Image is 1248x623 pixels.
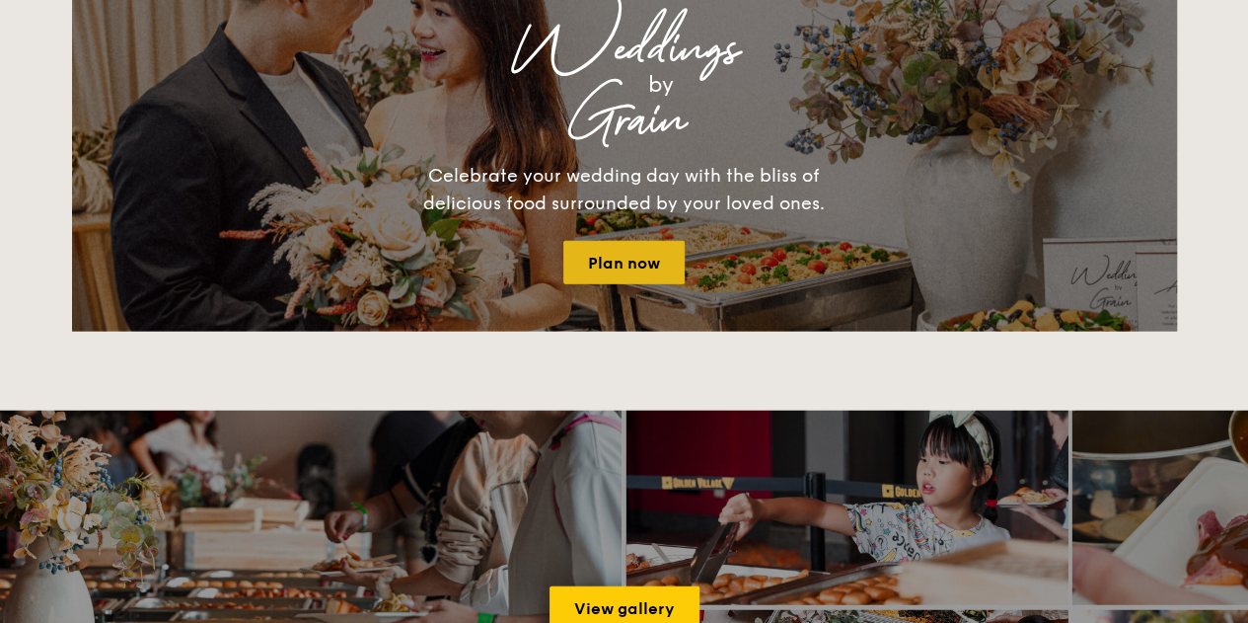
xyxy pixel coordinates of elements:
[403,162,846,217] div: Celebrate your wedding day with the bliss of delicious food surrounded by your loved ones.
[246,103,1003,138] div: Grain
[563,241,685,284] a: Plan now
[319,67,1003,103] div: by
[246,32,1003,67] div: Weddings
